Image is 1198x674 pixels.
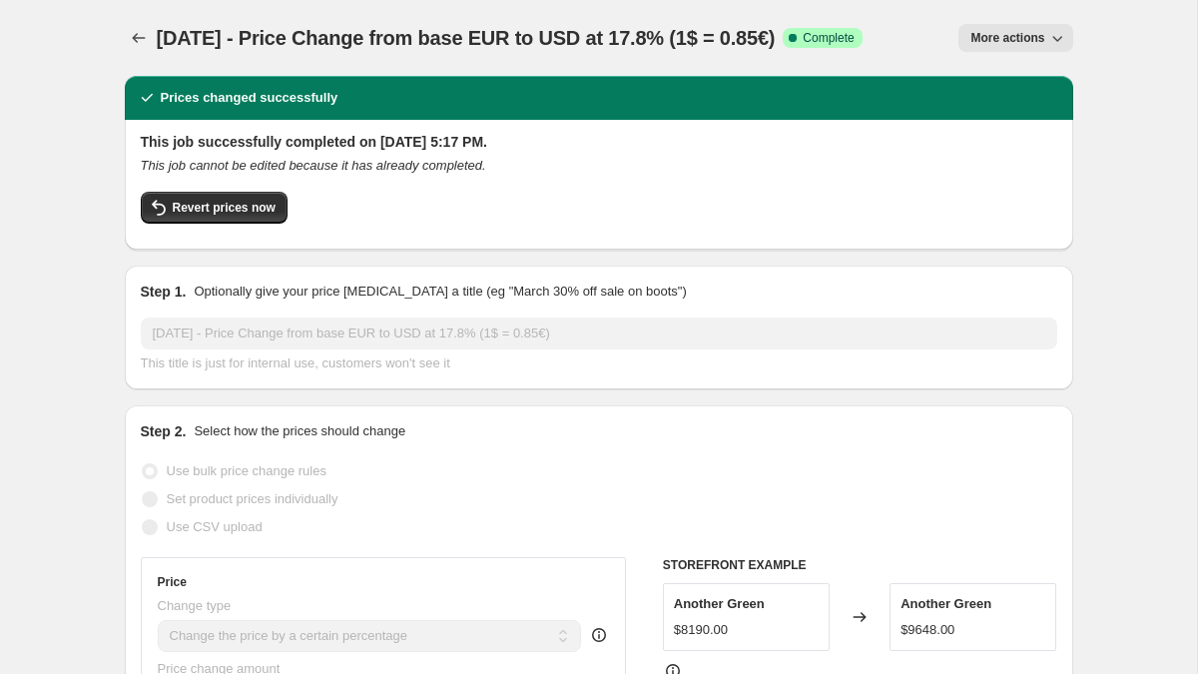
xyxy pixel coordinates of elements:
span: Change type [158,598,232,613]
p: Optionally give your price [MEDICAL_DATA] a title (eg "March 30% off sale on boots") [194,282,686,302]
p: Select how the prices should change [194,421,405,441]
i: This job cannot be edited because it has already completed. [141,158,486,173]
div: $8190.00 [674,620,728,640]
span: Use CSV upload [167,519,263,534]
span: Complete [803,30,854,46]
button: Revert prices now [141,192,288,224]
h2: Prices changed successfully [161,88,338,108]
div: $9648.00 [900,620,954,640]
span: Set product prices individually [167,491,338,506]
h2: This job successfully completed on [DATE] 5:17 PM. [141,132,1057,152]
button: Price change jobs [125,24,153,52]
span: Revert prices now [173,200,276,216]
h2: Step 1. [141,282,187,302]
span: Another Green [674,596,765,611]
div: help [589,625,609,645]
input: 30% off holiday sale [141,318,1057,349]
h3: Price [158,574,187,590]
span: Use bulk price change rules [167,463,326,478]
span: More actions [970,30,1044,46]
button: More actions [958,24,1072,52]
span: [DATE] - Price Change from base EUR to USD at 17.8% (1$ = 0.85€) [157,27,776,49]
h6: STOREFRONT EXAMPLE [663,557,1057,573]
span: Another Green [900,596,991,611]
span: This title is just for internal use, customers won't see it [141,355,450,370]
h2: Step 2. [141,421,187,441]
